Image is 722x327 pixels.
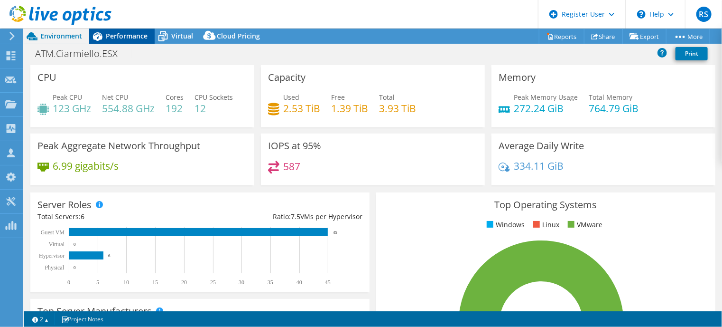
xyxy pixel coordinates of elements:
div: Total Servers: [37,212,200,222]
a: More [666,29,710,44]
span: Net CPU [102,93,128,102]
h4: 554.88 GHz [102,103,155,114]
a: Print [676,47,708,60]
h4: 587 [283,161,300,172]
h3: Memory [499,72,536,83]
h3: Peak Aggregate Network Throughput [37,141,200,151]
h4: 123 GHz [53,103,91,114]
text: Physical [45,264,64,271]
svg: \n [637,10,646,19]
h4: 2.53 TiB [283,103,320,114]
text: 25 [210,279,216,286]
text: Virtual [49,241,65,248]
li: Linux [531,220,559,230]
a: 2 [26,313,55,325]
h3: Server Roles [37,200,92,210]
a: Project Notes [55,313,110,325]
h4: 6.99 gigabits/s [53,161,119,171]
text: 0 [74,242,76,247]
h1: ATM.Ciarmiello.ESX [31,48,132,59]
text: 45 [325,279,331,286]
span: Cloud Pricing [217,31,260,40]
text: Hypervisor [39,252,65,259]
text: 15 [152,279,158,286]
text: 30 [239,279,244,286]
text: 20 [181,279,187,286]
h3: Top Operating Systems [383,200,708,210]
span: Total Memory [589,93,632,102]
span: Virtual [171,31,193,40]
a: Share [584,29,623,44]
text: 40 [296,279,302,286]
a: Reports [539,29,584,44]
span: Cores [166,93,184,102]
text: Guest VM [41,229,65,236]
text: 45 [333,230,338,235]
span: Environment [40,31,82,40]
span: Peak Memory Usage [514,93,578,102]
h3: Top Server Manufacturers [37,306,152,317]
h4: 3.93 TiB [379,103,416,114]
text: 10 [123,279,129,286]
text: 0 [74,265,76,270]
h4: 192 [166,103,184,114]
h4: 12 [194,103,233,114]
h4: 334.11 GiB [514,161,564,171]
h3: Average Daily Write [499,141,584,151]
div: Ratio: VMs per Hypervisor [200,212,362,222]
text: 5 [96,279,99,286]
h4: 1.39 TiB [331,103,368,114]
h4: 272.24 GiB [514,103,578,114]
a: Export [622,29,666,44]
text: 35 [268,279,273,286]
li: Windows [484,220,525,230]
span: 7.5 [291,212,300,221]
span: Total [379,93,395,102]
li: VMware [565,220,602,230]
span: RS [696,7,712,22]
text: 0 [67,279,70,286]
span: 6 [81,212,84,221]
h3: Capacity [268,72,305,83]
h3: CPU [37,72,56,83]
span: Free [331,93,345,102]
span: CPU Sockets [194,93,233,102]
span: Peak CPU [53,93,82,102]
h4: 764.79 GiB [589,103,639,114]
span: Performance [106,31,148,40]
span: Used [283,93,299,102]
h3: IOPS at 95% [268,141,321,151]
text: 6 [108,253,111,258]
